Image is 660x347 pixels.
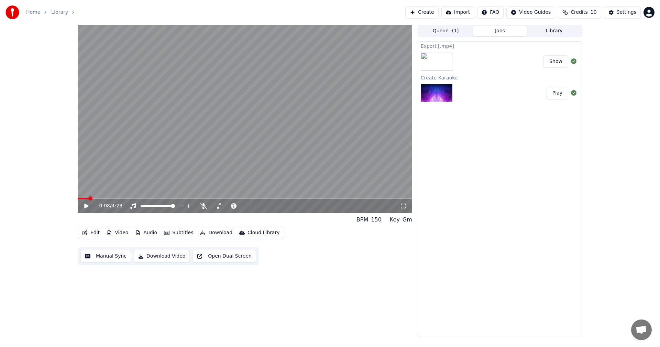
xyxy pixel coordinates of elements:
[405,6,439,19] button: Create
[51,9,68,16] a: Library
[477,6,504,19] button: FAQ
[80,250,131,262] button: Manual Sync
[571,9,587,16] span: Credits
[197,228,235,238] button: Download
[604,6,641,19] button: Settings
[5,6,19,19] img: youka
[418,42,582,50] div: Export [.mp4]
[26,9,40,16] a: Home
[192,250,256,262] button: Open Dual Screen
[617,9,636,16] div: Settings
[452,28,459,34] span: ( 1 )
[543,55,568,68] button: Show
[112,203,122,209] span: 4:23
[390,216,400,224] div: Key
[418,73,582,82] div: Create Karaoke
[99,203,110,209] span: 0:08
[631,319,652,340] a: Open chat
[26,9,79,16] nav: breadcrumb
[134,250,190,262] button: Download Video
[558,6,601,19] button: Credits10
[161,228,196,238] button: Subtitles
[506,6,555,19] button: Video Guides
[473,26,527,36] button: Jobs
[356,216,368,224] div: BPM
[527,26,581,36] button: Library
[591,9,597,16] span: 10
[547,87,568,99] button: Play
[371,216,382,224] div: 150
[104,228,131,238] button: Video
[79,228,102,238] button: Edit
[441,6,474,19] button: Import
[403,216,412,224] div: Gm
[247,229,279,236] div: Cloud Library
[132,228,160,238] button: Audio
[419,26,473,36] button: Queue
[99,203,116,209] div: /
